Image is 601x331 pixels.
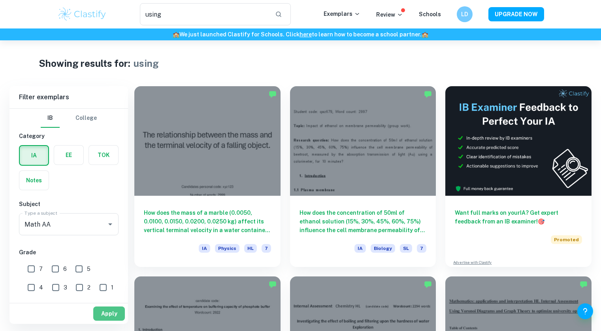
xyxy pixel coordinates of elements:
[93,306,125,321] button: Apply
[269,280,277,288] img: Marked
[488,7,544,21] button: UPGRADE NOW
[538,218,544,225] span: 🎯
[422,31,428,38] span: 🏫
[39,265,43,273] span: 7
[424,280,432,288] img: Marked
[577,303,593,319] button: Help and Feedback
[64,283,67,292] span: 3
[300,208,427,235] h6: How does the concentration of 50ml of ethanol solution (15%, 30%, 45%, 60%, 75%) influence the ce...
[39,56,130,70] h1: Showing results for:
[215,244,239,253] span: Physics
[419,11,441,17] a: Schools
[300,31,312,38] a: here
[455,208,582,226] h6: Want full marks on your IA ? Get expert feedback from an IB examiner!
[24,210,57,216] label: Type a subject
[376,10,403,19] p: Review
[417,244,426,253] span: 7
[262,244,271,253] span: 7
[140,3,269,25] input: Search for any exemplars...
[111,283,113,292] span: 1
[134,56,159,70] h1: using
[63,265,67,273] span: 6
[19,171,49,190] button: Notes
[87,265,90,273] span: 5
[424,90,432,98] img: Marked
[324,9,360,18] p: Exemplars
[445,86,592,267] a: Want full marks on yourIA? Get expert feedback from an IB examiner!PromotedAdvertise with Clastify
[54,146,83,165] button: EE
[89,146,118,165] button: TOK
[41,109,60,128] button: IB
[199,244,210,253] span: IA
[57,6,107,22] img: Clastify logo
[460,10,469,19] h6: LD
[400,244,412,253] span: SL
[20,146,48,165] button: IA
[551,235,582,244] span: Promoted
[75,109,97,128] button: College
[457,6,473,22] button: LD
[9,86,128,108] h6: Filter exemplars
[173,31,179,38] span: 🏫
[371,244,395,253] span: Biology
[445,86,592,196] img: Thumbnail
[39,283,43,292] span: 4
[19,248,119,257] h6: Grade
[453,260,492,265] a: Advertise with Clastify
[2,30,599,39] h6: We just launched Clastify for Schools. Click to learn how to become a school partner.
[269,90,277,98] img: Marked
[290,86,436,267] a: How does the concentration of 50ml of ethanol solution (15%, 30%, 45%, 60%, 75%) influence the ce...
[41,109,97,128] div: Filter type choice
[580,280,588,288] img: Marked
[244,244,257,253] span: HL
[144,208,271,235] h6: How does the mass of a marble (0.0050, 0.0100, 0.0150, 0.0200, 0.0250 kg) affect its vertical ter...
[105,219,116,230] button: Open
[354,244,366,253] span: IA
[19,132,119,140] h6: Category
[87,283,90,292] span: 2
[19,200,119,208] h6: Subject
[134,86,281,267] a: How does the mass of a marble (0.0050, 0.0100, 0.0150, 0.0200, 0.0250 kg) affect its vertical ter...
